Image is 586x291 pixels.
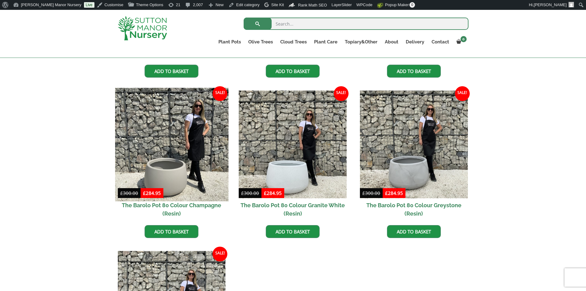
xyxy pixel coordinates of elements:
[455,86,470,101] span: Sale!
[143,190,146,196] span: £
[213,86,227,101] span: Sale!
[298,3,327,7] span: Rank Math SEO
[362,190,365,196] span: £
[360,91,468,221] a: Sale! The Barolo Pot 80 Colour Greystone (Resin)
[241,190,244,196] span: £
[271,2,284,7] span: Site Kit
[239,91,347,199] img: The Barolo Pot 80 Colour Granite White (Resin)
[118,91,226,221] a: Sale! The Barolo Pot 80 Colour Champagne (Resin)
[84,2,94,8] a: Live
[264,190,282,196] bdi: 284.95
[385,190,403,196] bdi: 284.95
[241,190,259,196] bdi: 300.00
[245,38,277,46] a: Olive Trees
[310,38,341,46] a: Plant Care
[334,86,349,101] span: Sale!
[360,198,468,220] h2: The Barolo Pot 80 Colour Greystone (Resin)
[428,38,453,46] a: Contact
[381,38,402,46] a: About
[120,190,138,196] bdi: 300.00
[213,247,227,261] span: Sale!
[264,190,267,196] span: £
[118,198,226,220] h2: The Barolo Pot 80 Colour Champagne (Resin)
[145,225,198,238] a: Add to basket: “The Barolo Pot 80 Colour Champagne (Resin)”
[239,198,347,220] h2: The Barolo Pot 80 Colour Granite White (Resin)
[387,225,441,238] a: Add to basket: “The Barolo Pot 80 Colour Greystone (Resin)”
[266,65,320,78] a: Add to basket: “The Barolo Pot 80 Colour Mocha (Resin)”
[143,190,161,196] bdi: 284.95
[409,2,415,8] span: 0
[145,65,198,78] a: Add to basket: “The Barolo Pot 80 Colour Black (Resin)”
[239,91,347,221] a: Sale! The Barolo Pot 80 Colour Granite White (Resin)
[534,2,567,7] span: [PERSON_NAME]
[387,65,441,78] a: Add to basket: “The Barolo Pot 80 Colour Clay (Resin)”
[385,190,388,196] span: £
[341,38,381,46] a: Topiary&Other
[244,18,468,30] input: Search...
[360,91,468,199] img: The Barolo Pot 80 Colour Greystone (Resin)
[115,88,228,201] img: The Barolo Pot 80 Colour Champagne (Resin)
[460,36,467,42] span: 0
[118,16,167,40] img: logo
[402,38,428,46] a: Delivery
[266,225,320,238] a: Add to basket: “The Barolo Pot 80 Colour Granite White (Resin)”
[120,190,123,196] span: £
[453,38,468,46] a: 0
[362,190,380,196] bdi: 300.00
[215,38,245,46] a: Plant Pots
[277,38,310,46] a: Cloud Trees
